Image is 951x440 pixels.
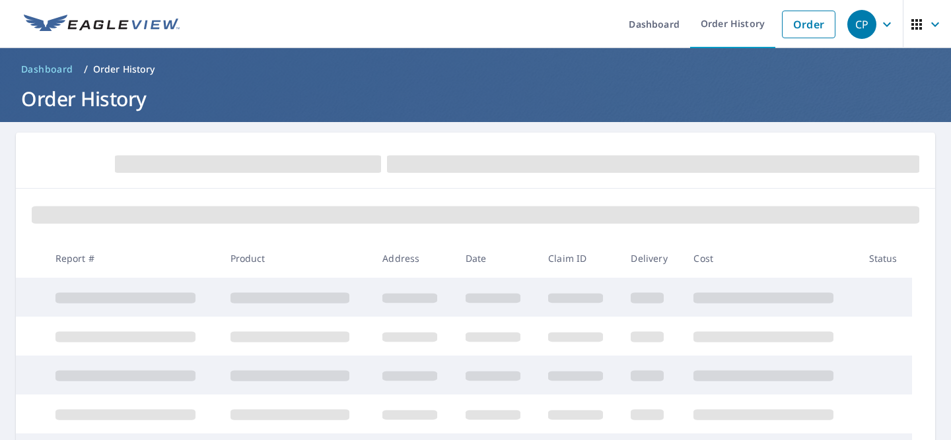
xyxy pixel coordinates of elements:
th: Product [220,239,372,278]
a: Order [782,11,835,38]
th: Delivery [620,239,683,278]
th: Cost [683,239,858,278]
th: Report # [45,239,220,278]
th: Claim ID [538,239,620,278]
h1: Order History [16,85,935,112]
img: EV Logo [24,15,180,34]
th: Status [859,239,913,278]
th: Address [372,239,454,278]
p: Order History [93,63,155,76]
span: Dashboard [21,63,73,76]
nav: breadcrumb [16,59,935,80]
th: Date [455,239,538,278]
div: CP [847,10,876,39]
li: / [84,61,88,77]
a: Dashboard [16,59,79,80]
